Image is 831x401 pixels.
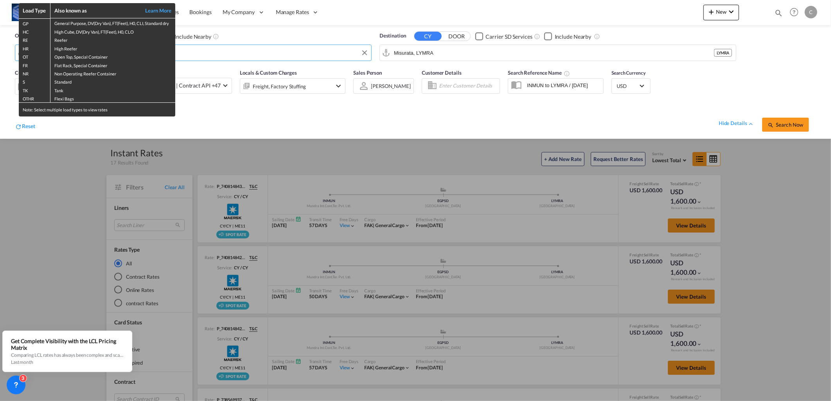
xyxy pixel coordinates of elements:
td: Tank [50,86,175,94]
td: OT [19,52,50,60]
td: HC [19,27,50,35]
td: TK [19,86,50,94]
td: High Cube, DV(Dry Van), FT(Feet), H0, CLO [50,27,175,35]
td: Reefer [50,35,175,43]
td: HR [19,44,50,52]
th: Load Type [19,3,50,18]
td: RE [19,35,50,43]
td: Non Operating Reefer Container [50,69,175,77]
a: Learn More [137,7,172,14]
div: Also known as [54,7,137,14]
td: Standard [50,77,175,85]
td: OTHR [19,94,50,102]
td: Open Top, Special Container [50,52,175,60]
td: Flexi Bags [50,94,175,102]
td: General Purpose, DV(Dry Van), FT(Feet), H0, CLI, Standard dry [50,18,175,27]
td: FR [19,61,50,69]
td: High Reefer [50,44,175,52]
td: S [19,77,50,85]
td: Flat Rack, Special Container [50,61,175,69]
td: GP [19,18,50,27]
div: Note: Select multiple load types to view rates [19,103,175,116]
td: NR [19,69,50,77]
